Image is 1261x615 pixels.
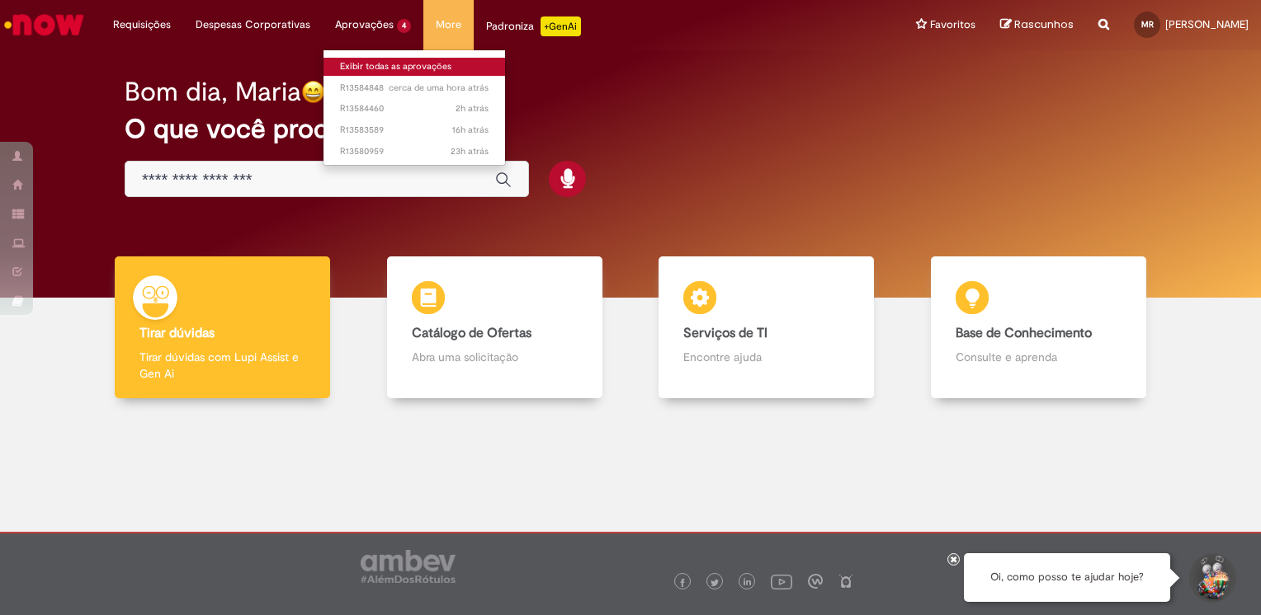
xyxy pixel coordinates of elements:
span: cerca de uma hora atrás [389,82,489,94]
p: Tirar dúvidas com Lupi Assist e Gen Ai [139,349,305,382]
img: ServiceNow [2,8,87,41]
span: Requisições [113,16,171,33]
span: [PERSON_NAME] [1165,17,1249,31]
a: Aberto R13580959 : [324,143,505,161]
time: 01/10/2025 10:17:44 [389,82,489,94]
span: R13584460 [340,102,489,115]
span: Despesas Corporativas [196,16,310,33]
span: R13583589 [340,124,489,137]
p: Encontre ajuda [683,349,849,365]
span: Aprovações [335,16,394,33]
h2: O que você procura hoje? [125,115,1136,143]
p: +GenAi [541,16,581,36]
span: 16h atrás [452,124,489,136]
b: Tirar dúvidas [139,325,215,341]
time: 30/09/2025 11:37:42 [451,145,489,157]
a: Aberto R13584848 : [324,79,505,97]
span: 4 [397,19,411,33]
div: Padroniza [486,16,581,36]
a: Rascunhos [1000,17,1074,33]
img: logo_footer_linkedin.png [744,578,752,588]
img: logo_footer_twitter.png [711,579,719,587]
p: Abra uma solicitação [412,349,578,365]
span: More [436,16,461,33]
a: Aberto R13584460 : [324,100,505,118]
img: logo_footer_workplace.png [808,574,823,589]
img: logo_footer_naosei.png [838,574,853,589]
div: Oi, como posso te ajudar hoje? [964,553,1170,602]
h2: Bom dia, Maria [125,77,301,106]
time: 30/09/2025 18:59:33 [452,124,489,136]
a: Base de Conhecimento Consulte e aprenda [903,256,1175,399]
img: logo_footer_youtube.png [771,570,792,592]
span: R13580959 [340,145,489,158]
a: Catálogo de Ofertas Abra uma solicitação [359,256,631,399]
b: Serviços de TI [683,325,767,341]
span: Rascunhos [1014,16,1074,32]
span: MR [1141,19,1154,30]
a: Tirar dúvidas Tirar dúvidas com Lupi Assist e Gen Ai [87,256,359,399]
p: Consulte e aprenda [956,349,1122,365]
b: Catálogo de Ofertas [412,325,531,341]
a: Serviços de TI Encontre ajuda [630,256,903,399]
img: logo_footer_ambev_rotulo_gray.png [361,550,456,583]
ul: Aprovações [323,49,506,166]
span: 23h atrás [451,145,489,157]
span: Favoritos [930,16,975,33]
img: happy-face.png [301,80,325,104]
button: Iniciar Conversa de Suporte [1187,553,1236,603]
b: Base de Conhecimento [956,325,1092,341]
a: Aberto R13583589 : [324,121,505,139]
a: Exibir todas as aprovações [324,58,505,76]
span: R13584848 [340,82,489,95]
time: 01/10/2025 09:28:08 [456,102,489,115]
span: 2h atrás [456,102,489,115]
img: logo_footer_facebook.png [678,579,687,587]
